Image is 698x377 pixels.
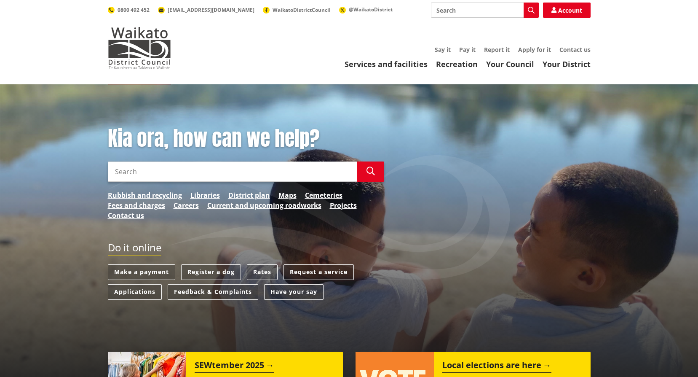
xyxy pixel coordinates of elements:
[486,59,534,69] a: Your Council
[190,190,220,200] a: Libraries
[263,6,331,13] a: WaikatoDistrictCouncil
[228,190,270,200] a: District plan
[108,27,171,69] img: Waikato District Council - Te Kaunihera aa Takiwaa o Waikato
[158,6,254,13] a: [EMAIL_ADDRESS][DOMAIN_NAME]
[543,59,591,69] a: Your District
[108,6,150,13] a: 0800 492 452
[207,200,321,210] a: Current and upcoming roadworks
[442,360,551,373] h2: Local elections are here
[283,264,354,280] a: Request a service
[330,200,357,210] a: Projects
[435,46,451,54] a: Say it
[305,190,342,200] a: Cemeteries
[168,6,254,13] span: [EMAIL_ADDRESS][DOMAIN_NAME]
[518,46,551,54] a: Apply for it
[108,264,175,280] a: Make a payment
[108,242,161,256] h2: Do it online
[278,190,297,200] a: Maps
[559,46,591,54] a: Contact us
[339,6,393,13] a: @WaikatoDistrict
[108,127,384,151] h1: Kia ora, how can we help?
[118,6,150,13] span: 0800 492 452
[168,284,258,300] a: Feedback & Complaints
[181,264,241,280] a: Register a dog
[543,3,591,18] a: Account
[108,210,144,221] a: Contact us
[108,200,165,210] a: Fees and charges
[484,46,510,54] a: Report it
[436,59,478,69] a: Recreation
[273,6,331,13] span: WaikatoDistrictCouncil
[174,200,199,210] a: Careers
[345,59,428,69] a: Services and facilities
[108,190,182,200] a: Rubbish and recycling
[431,3,539,18] input: Search input
[459,46,476,54] a: Pay it
[195,360,274,373] h2: SEWtember 2025
[349,6,393,13] span: @WaikatoDistrict
[247,264,278,280] a: Rates
[108,162,357,182] input: Search input
[264,284,324,300] a: Have your say
[108,284,162,300] a: Applications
